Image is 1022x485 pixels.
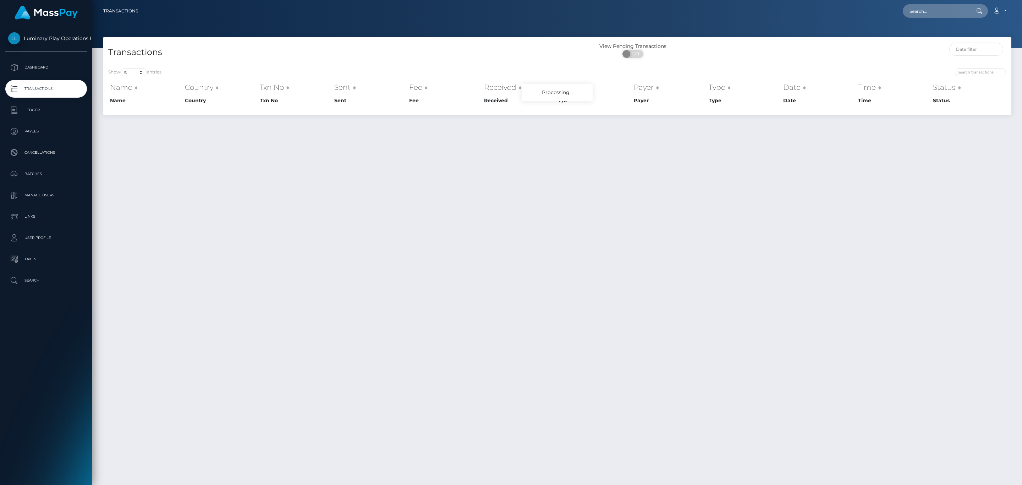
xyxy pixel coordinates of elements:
[8,190,84,201] p: Manage Users
[5,186,87,204] a: Manage Users
[333,80,407,94] th: Sent
[931,80,1006,94] th: Status
[856,95,931,106] th: Time
[903,4,969,18] input: Search...
[557,95,632,106] th: F/X
[557,43,709,50] div: View Pending Transactions
[5,272,87,289] a: Search
[522,84,593,101] div: Processing...
[5,250,87,268] a: Taxes
[5,229,87,247] a: User Profile
[108,80,183,94] th: Name
[8,254,84,265] p: Taxes
[8,105,84,115] p: Ledger
[108,95,183,106] th: Name
[482,95,557,106] th: Received
[15,6,78,20] img: MassPay Logo
[856,80,931,94] th: Time
[5,59,87,76] a: Dashboard
[632,80,707,94] th: Payer
[183,80,258,94] th: Country
[955,68,1006,76] input: Search transactions
[183,95,258,106] th: Country
[8,233,84,243] p: User Profile
[8,169,84,179] p: Batches
[8,83,84,94] p: Transactions
[120,68,147,76] select: Showentries
[632,95,707,106] th: Payer
[5,101,87,119] a: Ledger
[258,80,333,94] th: Txn No
[5,144,87,162] a: Cancellations
[707,80,782,94] th: Type
[626,50,644,58] span: OFF
[5,165,87,183] a: Batches
[781,95,856,106] th: Date
[108,46,552,59] h4: Transactions
[8,32,20,44] img: Luminary Play Operations Limited
[8,211,84,222] p: Links
[482,80,557,94] th: Received
[931,95,1006,106] th: Status
[707,95,782,106] th: Type
[557,80,632,94] th: F/X
[5,80,87,98] a: Transactions
[949,43,1004,56] input: Date filter
[781,80,856,94] th: Date
[407,95,482,106] th: Fee
[5,208,87,225] a: Links
[108,68,161,76] label: Show entries
[333,95,407,106] th: Sent
[8,275,84,286] p: Search
[258,95,333,106] th: Txn No
[8,62,84,73] p: Dashboard
[5,35,87,42] span: Luminary Play Operations Limited
[407,80,482,94] th: Fee
[8,147,84,158] p: Cancellations
[5,122,87,140] a: Payees
[8,126,84,137] p: Payees
[103,4,138,18] a: Transactions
